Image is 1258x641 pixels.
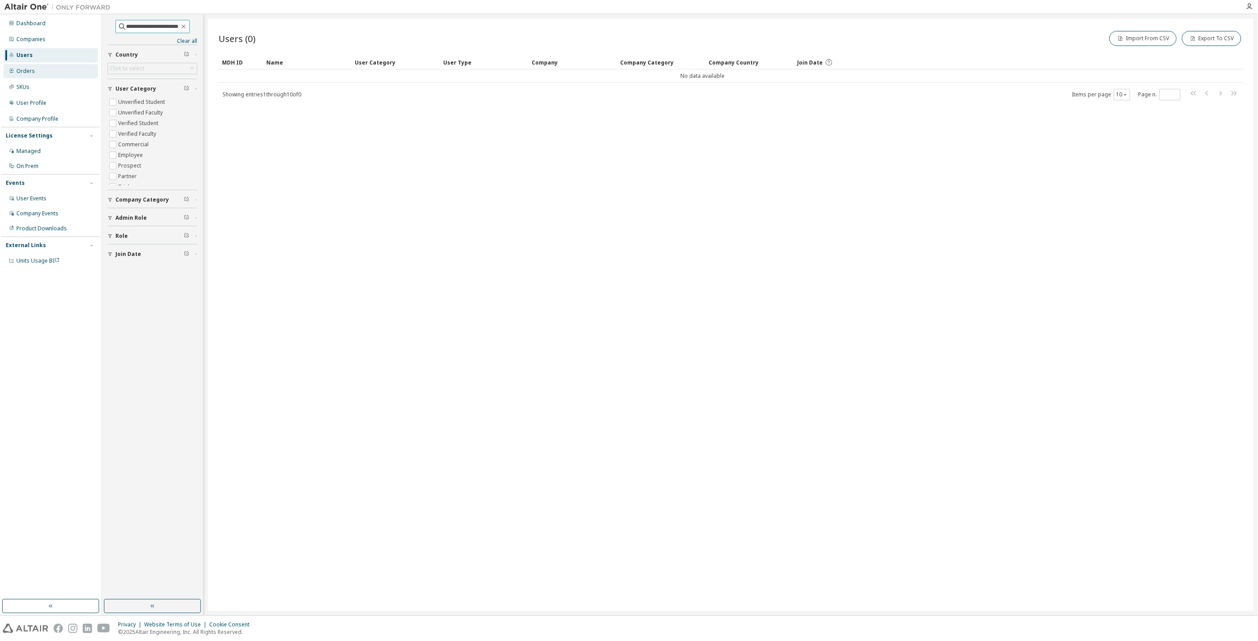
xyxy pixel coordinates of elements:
div: User Profile [16,99,46,107]
span: Clear filter [184,51,189,58]
div: MDH ID [222,55,259,69]
a: Clear all [107,38,197,45]
span: Company Category [115,196,169,203]
td: No data available [219,69,1186,83]
button: Role [107,226,197,246]
button: User Category [107,79,197,99]
span: Country [115,51,138,58]
div: User Category [355,55,436,69]
span: Join Date [115,251,141,258]
div: Website Terms of Use [144,621,209,628]
div: Users [16,52,33,59]
label: Verified Student [118,118,160,129]
span: Role [115,233,128,240]
div: Events [6,179,25,187]
div: Company [532,55,613,69]
div: User Type [443,55,525,69]
div: External Links [6,242,46,249]
div: SKUs [16,84,30,91]
img: facebook.svg [54,624,63,633]
span: User Category [115,85,156,92]
span: Page n. [1138,89,1181,100]
div: User Events [16,195,46,202]
span: Units Usage BI [16,257,60,264]
button: Company Category [107,190,197,210]
div: Dashboard [16,20,46,27]
div: Click to select [110,65,144,72]
img: altair_logo.svg [3,624,48,633]
span: Admin Role [115,214,147,221]
span: Users (0) [219,32,256,45]
span: Clear filter [184,85,189,92]
label: Prospect [118,160,143,171]
button: 10 [1116,91,1128,98]
img: instagram.svg [68,624,77,633]
button: Join Date [107,244,197,264]
p: © 2025 Altair Engineering, Inc. All Rights Reserved. [118,628,255,636]
label: Employee [118,150,145,160]
button: Admin Role [107,208,197,228]
label: Verified Faculty [118,129,158,139]
div: Company Country [709,55,790,69]
img: youtube.svg [97,624,110,633]
label: Partner [118,171,138,182]
div: Privacy [118,621,144,628]
button: Import From CSV [1109,31,1177,46]
div: Company Profile [16,115,58,122]
button: Export To CSV [1182,31,1241,46]
div: Company Category [620,55,702,69]
span: Join Date [797,59,823,66]
span: Clear filter [184,214,189,221]
div: Company Events [16,210,58,217]
span: Clear filter [184,251,189,258]
div: Product Downloads [16,225,67,232]
img: linkedin.svg [83,624,92,633]
label: Trial [118,182,131,192]
div: Managed [16,148,41,155]
label: Unverified Student [118,97,167,107]
svg: Date when the user was first added or directly signed up. If the user was deleted and later re-ad... [825,58,833,66]
div: Companies [16,36,46,43]
div: Orders [16,68,35,75]
div: Name [266,55,348,69]
div: License Settings [6,132,53,139]
button: Country [107,45,197,65]
img: Altair One [4,3,115,11]
label: Commercial [118,139,150,150]
span: Clear filter [184,196,189,203]
div: Cookie Consent [209,621,255,628]
span: Items per page [1072,89,1130,100]
span: Clear filter [184,233,189,240]
div: On Prem [16,163,38,170]
span: Showing entries 1 through 10 of 0 [222,91,301,98]
label: Unverified Faculty [118,107,165,118]
div: Click to select [108,63,197,74]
